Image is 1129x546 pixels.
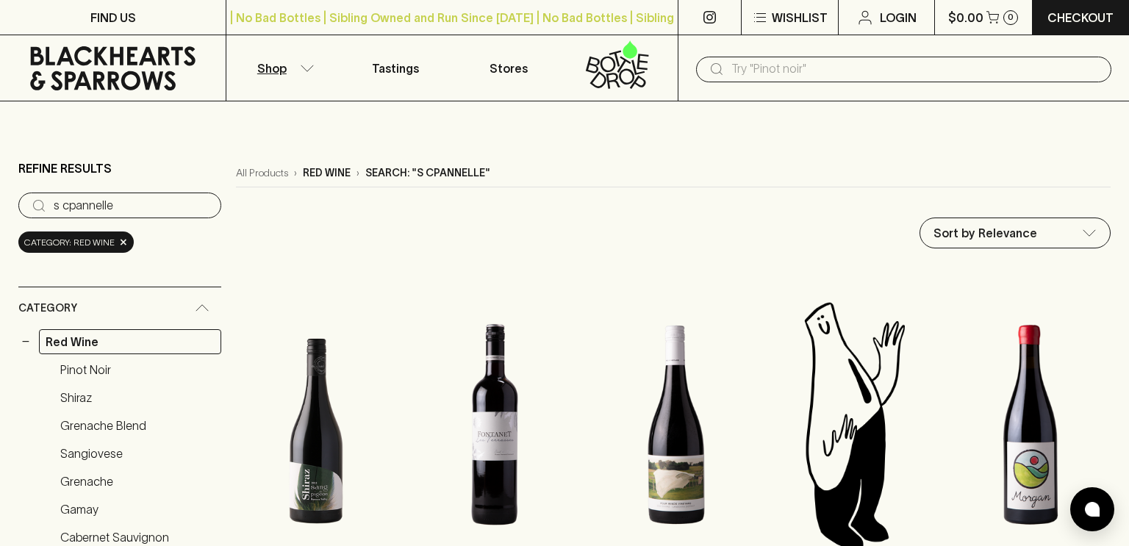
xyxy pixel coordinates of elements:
p: Sort by Relevance [933,224,1037,242]
button: − [18,334,33,349]
span: × [119,234,128,250]
p: $0.00 [948,9,983,26]
input: Try “Pinot noir” [54,194,209,218]
span: Category [18,299,77,317]
a: Shiraz [54,385,221,410]
a: Tastings [340,35,452,101]
p: 0 [1008,13,1014,21]
p: red wine [303,165,351,181]
p: Stores [490,60,528,77]
a: Gamay [54,497,221,522]
p: Login [880,9,917,26]
p: Shop [257,60,287,77]
p: › [294,165,297,181]
button: Shop [226,35,339,101]
a: All Products [236,165,288,181]
a: Pinot Noir [54,357,221,382]
a: Red Wine [39,329,221,354]
div: Category [18,287,221,329]
a: Grenache Blend [54,413,221,438]
p: Checkout [1047,9,1114,26]
p: Search: "s cpannelle" [365,165,490,181]
input: Try "Pinot noir" [731,57,1100,81]
img: bubble-icon [1085,502,1100,517]
span: Category: red wine [24,235,115,250]
a: Stores [452,35,564,101]
a: Sangiovese [54,441,221,466]
p: Wishlist [772,9,828,26]
div: Sort by Relevance [920,218,1110,248]
p: › [356,165,359,181]
p: FIND US [90,9,136,26]
a: Grenache [54,469,221,494]
p: Refine Results [18,159,112,177]
p: Tastings [372,60,419,77]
